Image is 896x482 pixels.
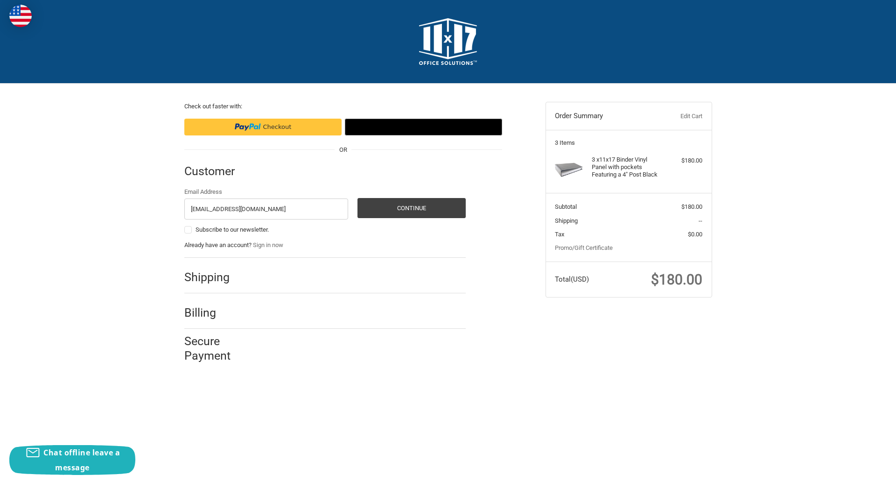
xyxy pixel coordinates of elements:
button: Google Pay [345,119,502,135]
h2: Billing [184,305,239,320]
a: Edit Cart [656,112,702,121]
span: $0.00 [688,231,702,238]
span: Shipping [555,217,578,224]
div: $180.00 [665,156,702,165]
p: Already have an account? [184,241,466,250]
span: $180.00 [681,203,702,210]
button: Chat offline leave a message [9,445,135,475]
h3: 3 Items [555,139,702,147]
p: Check out faster with: [184,102,502,111]
iframe: PayPal-paypal [184,119,342,135]
button: Continue [357,198,466,218]
img: duty and tax information for United States [9,5,32,27]
label: Email Address [184,187,349,197]
span: Subtotal [555,203,577,210]
h2: Customer [184,164,239,178]
span: Subscribe to our newsletter. [196,226,269,233]
span: Chat offline leave a message [43,447,120,473]
h2: Shipping [184,270,239,284]
span: OR [335,145,352,155]
h2: Secure Payment [184,334,247,363]
span: Total (USD) [555,275,589,284]
span: Tax [555,231,564,238]
img: 11x17.com [419,18,477,65]
h3: Order Summary [555,112,656,121]
a: Sign in now [253,241,283,248]
span: -- [699,217,702,224]
a: Promo/Gift Certificate [555,244,613,251]
h4: 3 x 11x17 Binder Vinyl Panel with pockets Featuring a 4" Post Black [592,156,663,179]
span: $180.00 [651,271,702,288]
